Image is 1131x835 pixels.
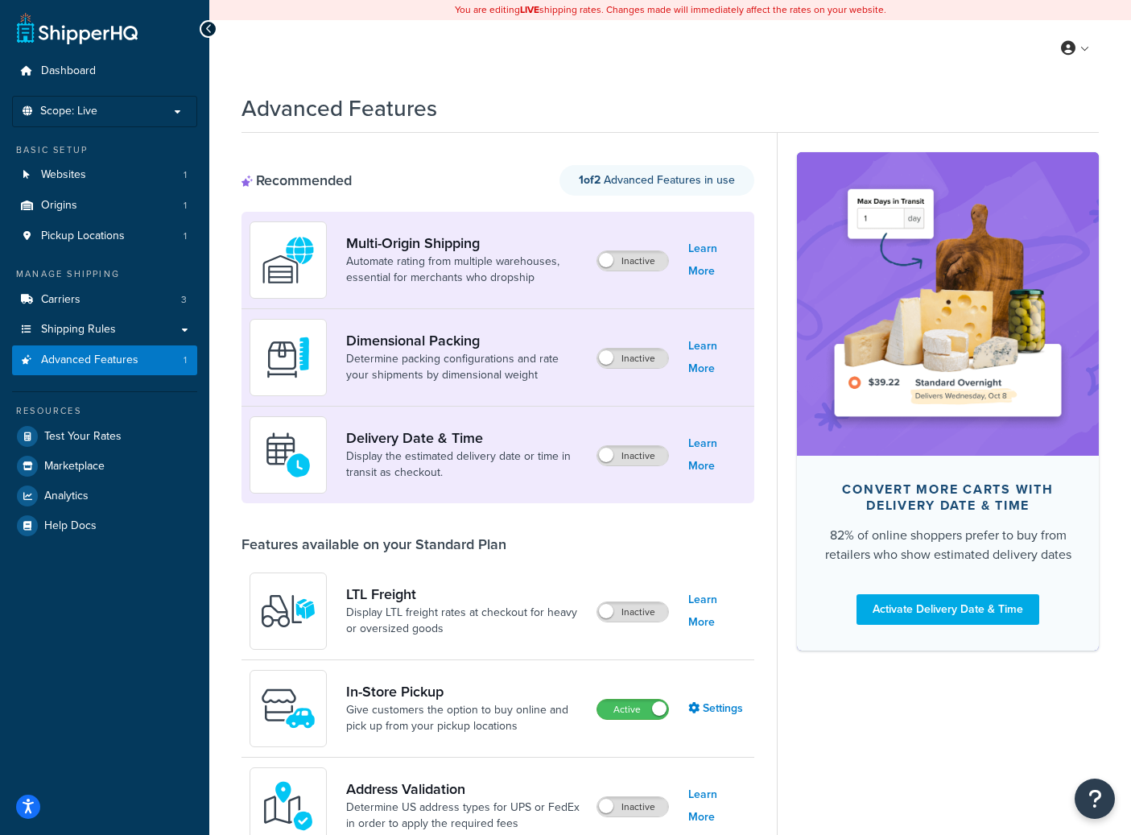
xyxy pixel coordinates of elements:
span: Advanced Features [41,353,138,367]
a: Test Your Rates [12,422,197,451]
label: Inactive [597,251,668,271]
label: Inactive [597,349,668,368]
span: Shipping Rules [41,323,116,337]
span: 1 [184,353,187,367]
img: kIG8fy0lQAAAABJRU5ErkJggg== [260,778,316,834]
a: Websites1 [12,160,197,190]
span: 1 [184,229,187,243]
span: 1 [184,199,187,213]
div: Features available on your Standard Plan [241,535,506,553]
a: Dashboard [12,56,197,86]
span: Marketplace [44,460,105,473]
label: Inactive [597,602,668,622]
span: Pickup Locations [41,229,125,243]
img: feature-image-ddt-36eae7f7280da8017bfb280eaccd9c446f90b1fe08728e4019434db127062ab4.png [821,176,1075,431]
span: Help Docs [44,519,97,533]
label: Inactive [597,446,668,465]
li: Websites [12,160,197,190]
a: LTL Freight [346,585,584,603]
span: Carriers [41,293,80,307]
img: WatD5o0RtDAAAAAElFTkSuQmCC [260,232,316,288]
a: Pickup Locations1 [12,221,197,251]
span: Test Your Rates [44,430,122,444]
li: Origins [12,191,197,221]
a: Multi-Origin Shipping [346,234,584,252]
a: Carriers3 [12,285,197,315]
a: Shipping Rules [12,315,197,345]
span: Origins [41,199,77,213]
div: Basic Setup [12,143,197,157]
b: LIVE [520,2,539,17]
a: Learn More [688,589,746,634]
h1: Advanced Features [241,93,437,124]
div: Manage Shipping [12,267,197,281]
span: 3 [181,293,187,307]
a: Help Docs [12,511,197,540]
span: 1 [184,168,187,182]
a: Learn More [688,238,746,283]
strong: 1 of 2 [579,172,601,188]
a: Display the estimated delivery date or time in transit as checkout. [346,449,584,481]
span: Dashboard [41,64,96,78]
a: Marketplace [12,452,197,481]
img: y79ZsPf0fXUFUhFXDzUgf+ktZg5F2+ohG75+v3d2s1D9TjoU8PiyCIluIjV41seZevKCRuEjTPPOKHJsQcmKCXGdfprl3L4q7... [260,583,316,639]
li: Pickup Locations [12,221,197,251]
li: Advanced Features [12,345,197,375]
li: Carriers [12,285,197,315]
span: Scope: Live [40,105,97,118]
div: Convert more carts with delivery date & time [823,482,1073,514]
a: Advanced Features1 [12,345,197,375]
div: Resources [12,404,197,418]
a: In-Store Pickup [346,683,584,701]
img: wfgcfpwTIucLEAAAAASUVORK5CYII= [260,680,316,737]
a: Delivery Date & Time [346,429,584,447]
a: Learn More [688,783,746,829]
a: Dimensional Packing [346,332,584,349]
span: Analytics [44,490,89,503]
a: Learn More [688,335,746,380]
a: Automate rating from multiple warehouses, essential for merchants who dropship [346,254,584,286]
a: Origins1 [12,191,197,221]
a: Display LTL freight rates at checkout for heavy or oversized goods [346,605,584,637]
a: Determine packing configurations and rate your shipments by dimensional weight [346,351,584,383]
a: Learn More [688,432,746,477]
button: Open Resource Center [1075,779,1115,819]
a: Activate Delivery Date & Time [857,594,1039,625]
a: Give customers the option to buy online and pick up from your pickup locations [346,702,584,734]
span: Websites [41,168,86,182]
label: Inactive [597,797,668,816]
a: Determine US address types for UPS or FedEx in order to apply the required fees [346,800,584,832]
a: Settings [688,697,746,720]
span: Advanced Features in use [579,172,735,188]
div: 82% of online shoppers prefer to buy from retailers who show estimated delivery dates [823,526,1073,564]
a: Address Validation [346,780,584,798]
a: Analytics [12,482,197,511]
div: Recommended [241,172,352,189]
img: DTVBYsAAAAAASUVORK5CYII= [260,329,316,386]
img: gfkeb5ejjkALwAAAABJRU5ErkJggg== [260,427,316,483]
label: Active [597,700,668,719]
